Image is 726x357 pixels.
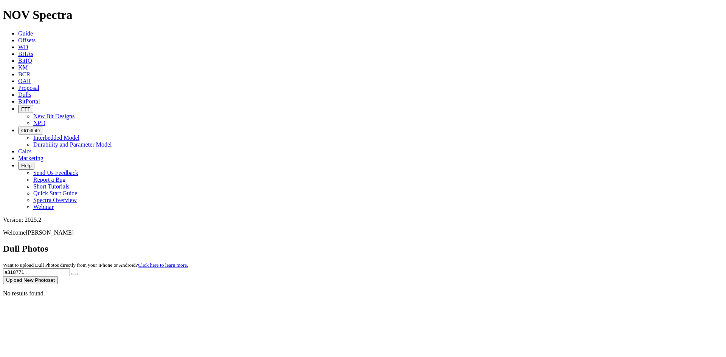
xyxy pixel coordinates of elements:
[3,216,723,223] div: Version: 2025.2
[33,170,78,176] a: Send Us Feedback
[18,85,39,91] a: Proposal
[18,98,40,105] a: BitPortal
[33,176,65,183] a: Report a Bug
[3,8,723,22] h1: NOV Spectra
[3,268,70,276] input: Search Serial Number
[18,162,34,170] button: Help
[3,290,723,297] p: No results found.
[18,30,33,37] a: Guide
[18,64,28,71] a: KM
[3,276,58,284] button: Upload New Photoset
[18,51,33,57] a: BHAs
[18,127,43,134] button: OrbitLite
[33,141,112,148] a: Durability and Parameter Model
[21,163,31,168] span: Help
[18,105,33,113] button: FTT
[33,197,77,203] a: Spectra Overview
[26,229,74,236] span: [PERSON_NAME]
[3,229,723,236] p: Welcome
[33,204,54,210] a: Webinar
[33,190,77,196] a: Quick Start Guide
[3,262,188,268] small: Want to upload Dull Photos directly from your iPhone or Android?
[18,78,31,84] a: OAR
[3,244,723,254] h2: Dull Photos
[18,57,32,64] a: BitIQ
[18,44,28,50] a: WD
[18,155,43,161] a: Marketing
[18,71,30,77] a: BCR
[138,262,188,268] a: Click here to learn more.
[18,148,32,155] a: Calcs
[21,128,40,133] span: OrbitLite
[33,134,79,141] a: Interbedded Model
[21,106,30,112] span: FTT
[33,120,45,126] a: NPD
[18,91,31,98] a: Dulls
[33,183,70,190] a: Short Tutorials
[33,113,74,119] a: New Bit Designs
[18,37,36,43] a: Offsets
